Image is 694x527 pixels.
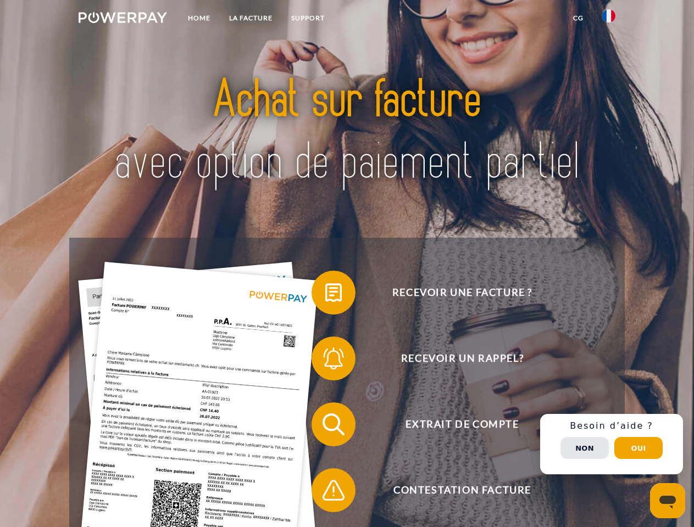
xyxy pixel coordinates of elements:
img: qb_warning.svg [320,476,347,504]
span: Extrait de compte [327,402,597,446]
div: Schnellhilfe [540,414,683,474]
button: Recevoir une facture ? [312,271,597,315]
span: Recevoir un rappel? [327,337,597,380]
button: Oui [614,437,663,459]
a: CG [564,8,593,28]
img: qb_bill.svg [320,279,347,306]
img: qb_search.svg [320,411,347,438]
iframe: Bouton de lancement de la fenêtre de messagerie [650,483,685,518]
button: Recevoir un rappel? [312,337,597,380]
button: Non [560,437,609,459]
a: Support [282,8,334,28]
button: Contestation Facture [312,468,597,512]
a: Home [179,8,220,28]
h3: Besoin d’aide ? [547,421,676,431]
img: title-powerpay_fr.svg [105,53,589,210]
span: Recevoir une facture ? [327,271,597,315]
img: fr [602,9,615,23]
a: LA FACTURE [220,8,282,28]
span: Contestation Facture [327,468,597,512]
img: logo-powerpay-white.svg [79,12,167,23]
button: Extrait de compte [312,402,597,446]
img: qb_bell.svg [320,345,347,372]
